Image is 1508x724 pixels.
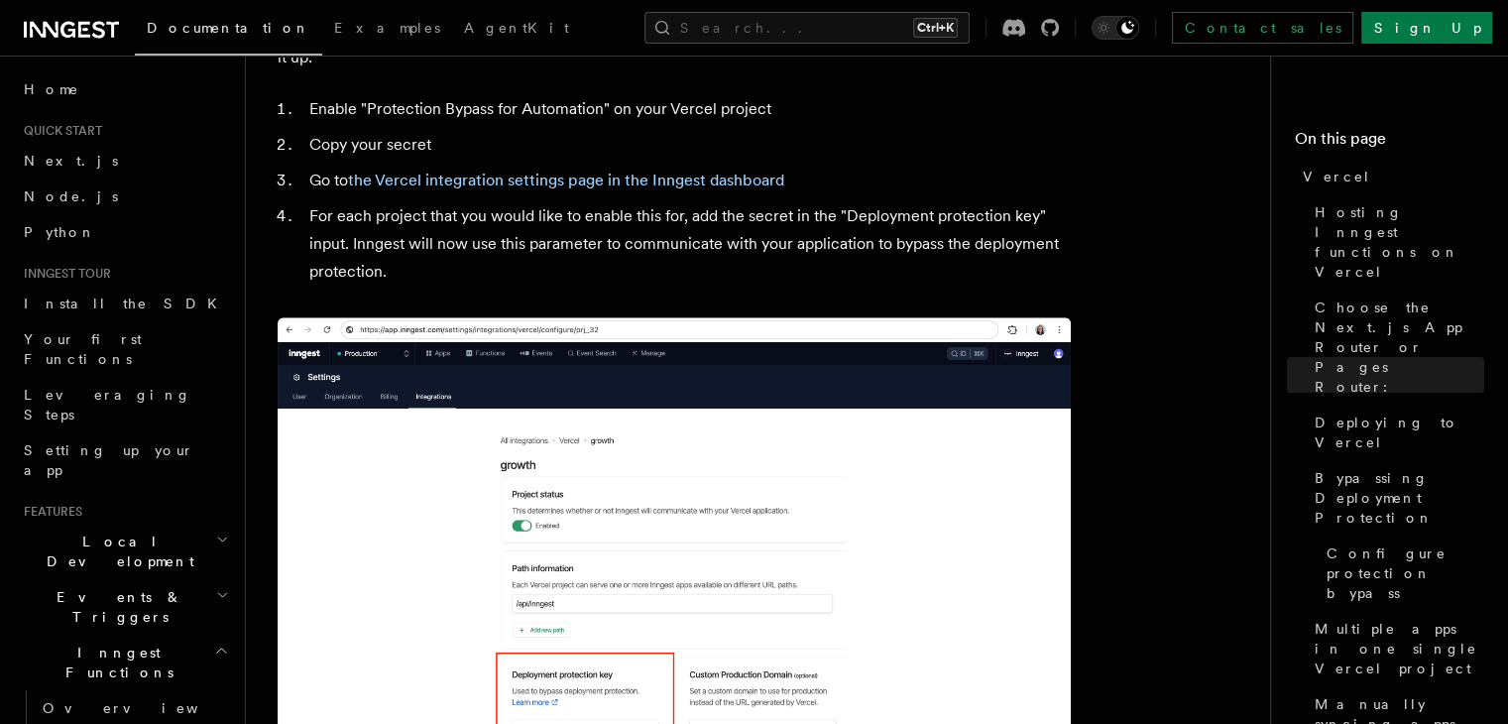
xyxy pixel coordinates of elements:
[1319,536,1484,611] a: Configure protection bypass
[1303,167,1371,186] span: Vercel
[16,286,233,321] a: Install the SDK
[464,20,569,36] span: AgentKit
[1315,619,1484,678] span: Multiple apps in one single Vercel project
[1307,460,1484,536] a: Bypassing Deployment Protection
[644,12,970,44] button: Search...Ctrl+K
[16,524,233,579] button: Local Development
[1307,290,1484,405] a: Choose the Next.js App Router or Pages Router:
[16,635,233,690] button: Inngest Functions
[16,143,233,179] a: Next.js
[135,6,322,56] a: Documentation
[16,504,82,520] span: Features
[1327,543,1484,603] span: Configure protection bypass
[1307,611,1484,686] a: Multiple apps in one single Vercel project
[913,18,958,38] kbd: Ctrl+K
[24,296,229,311] span: Install the SDK
[16,71,233,107] a: Home
[16,321,233,377] a: Your first Functions
[16,587,216,627] span: Events & Triggers
[16,214,233,250] a: Python
[16,179,233,214] a: Node.js
[1092,16,1139,40] button: Toggle dark mode
[1315,298,1484,397] span: Choose the Next.js App Router or Pages Router:
[1315,413,1484,452] span: Deploying to Vercel
[1295,159,1484,194] a: Vercel
[452,6,581,54] a: AgentKit
[303,202,1071,286] li: For each project that you would like to enable this for, add the secret in the "Deployment protec...
[1315,202,1484,282] span: Hosting Inngest functions on Vercel
[1361,12,1492,44] a: Sign Up
[1172,12,1353,44] a: Contact sales
[16,377,233,432] a: Leveraging Steps
[16,266,111,282] span: Inngest tour
[322,6,452,54] a: Examples
[16,532,216,571] span: Local Development
[303,95,1071,123] li: Enable "Protection Bypass for Automation" on your Vercel project
[303,131,1071,159] li: Copy your secret
[348,171,784,189] a: the Vercel integration settings page in the Inngest dashboard
[334,20,440,36] span: Examples
[16,123,102,139] span: Quick start
[24,331,142,367] span: Your first Functions
[303,167,1071,194] li: Go to
[24,387,191,422] span: Leveraging Steps
[24,188,118,204] span: Node.js
[16,643,214,682] span: Inngest Functions
[24,224,96,240] span: Python
[1307,194,1484,290] a: Hosting Inngest functions on Vercel
[1307,405,1484,460] a: Deploying to Vercel
[16,432,233,488] a: Setting up your app
[24,442,194,478] span: Setting up your app
[43,700,247,716] span: Overview
[1315,468,1484,528] span: Bypassing Deployment Protection
[1295,127,1484,159] h4: On this page
[16,579,233,635] button: Events & Triggers
[24,79,79,99] span: Home
[24,153,118,169] span: Next.js
[147,20,310,36] span: Documentation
